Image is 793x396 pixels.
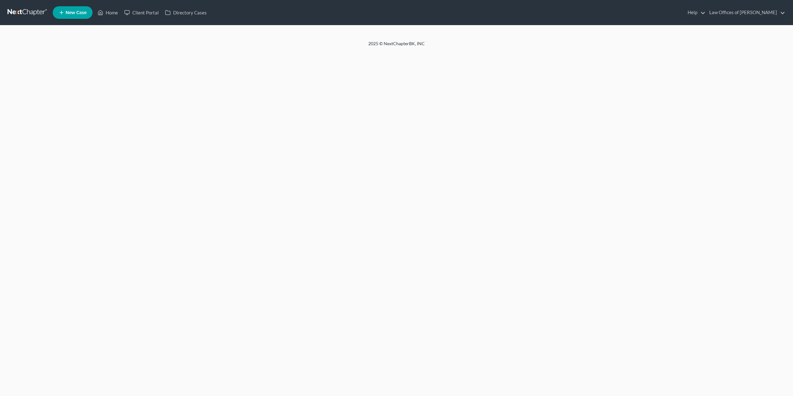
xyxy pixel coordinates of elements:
[94,7,121,18] a: Home
[162,7,210,18] a: Directory Cases
[53,6,93,19] new-legal-case-button: New Case
[121,7,162,18] a: Client Portal
[218,40,575,52] div: 2025 © NextChapterBK, INC
[706,7,785,18] a: Law Offices of [PERSON_NAME]
[684,7,705,18] a: Help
